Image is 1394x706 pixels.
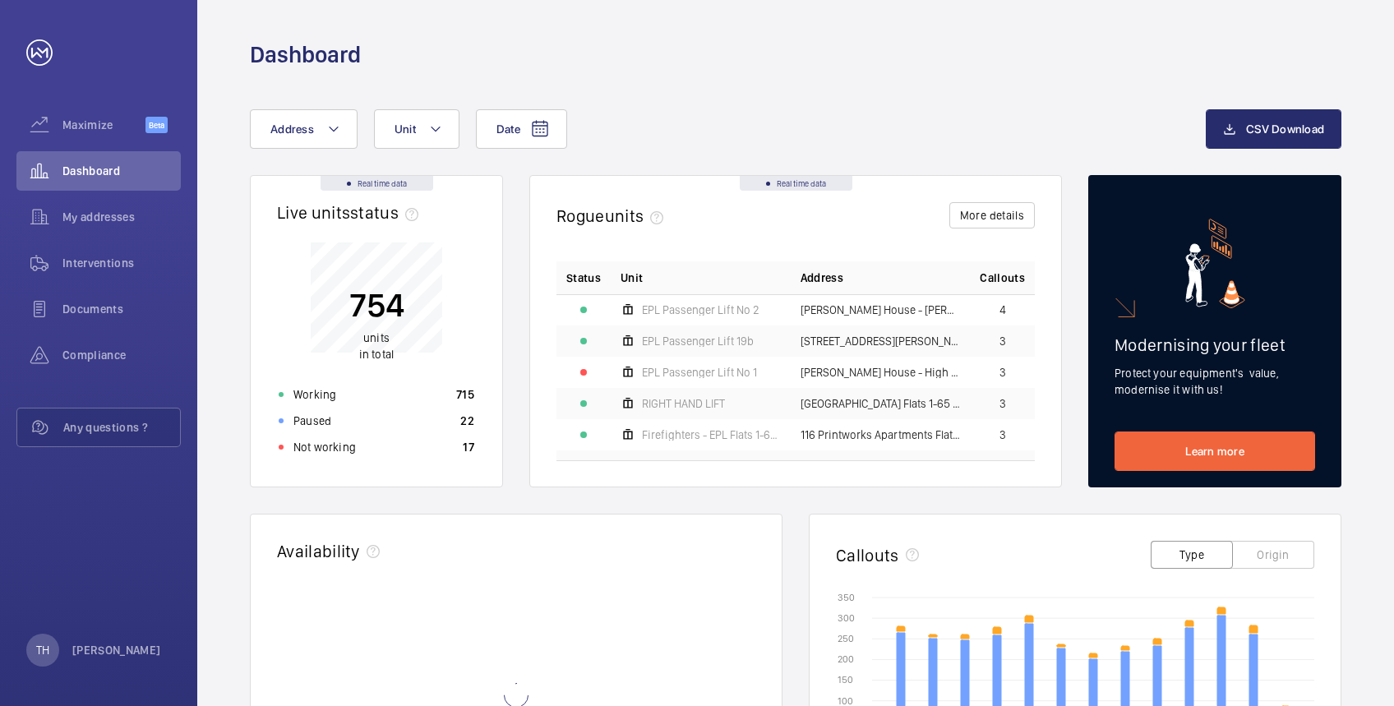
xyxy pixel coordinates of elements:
button: Date [476,109,567,149]
span: RIGHT HAND LIFT [642,398,725,409]
span: [PERSON_NAME] House - High Risk Building - [PERSON_NAME][GEOGRAPHIC_DATA] [801,367,961,378]
p: Paused [293,413,331,429]
button: Origin [1232,541,1314,569]
span: My addresses [62,209,181,225]
a: Learn more [1115,431,1315,471]
span: Unit [395,122,416,136]
text: 300 [838,612,855,624]
span: 3 [999,335,1006,347]
span: Address [270,122,314,136]
span: Address [801,270,843,286]
span: units [605,205,671,226]
span: [GEOGRAPHIC_DATA] Flats 1-65 - High Risk Building - [GEOGRAPHIC_DATA] 1-65 [801,398,961,409]
text: 350 [838,592,855,603]
p: 17 [463,439,474,455]
span: 3 [999,398,1006,409]
span: Callouts [980,270,1025,286]
img: marketing-card.svg [1185,219,1245,308]
button: Address [250,109,358,149]
span: CSV Download [1246,122,1324,136]
p: in total [349,330,404,362]
span: Compliance [62,347,181,363]
p: Not working [293,439,356,455]
span: [STREET_ADDRESS][PERSON_NAME][PERSON_NAME] [801,335,961,347]
h1: Dashboard [250,39,361,70]
span: Date [496,122,520,136]
span: status [350,202,425,223]
span: 4 [999,304,1006,316]
span: Unit [621,270,643,286]
text: 200 [838,653,854,665]
span: Documents [62,301,181,317]
span: 3 [999,367,1006,378]
h2: Modernising your fleet [1115,335,1315,355]
span: Maximize [62,117,145,133]
p: Working [293,386,336,403]
span: Interventions [62,255,181,271]
span: Dashboard [62,163,181,179]
button: Unit [374,109,459,149]
button: CSV Download [1206,109,1341,149]
text: 250 [838,633,854,644]
span: EPL Passenger Lift 19b [642,335,754,347]
h2: Callouts [836,545,899,565]
span: EPL Passenger Lift No 2 [642,304,759,316]
span: Any questions ? [63,419,180,436]
button: Type [1151,541,1233,569]
p: Status [566,270,601,286]
p: 754 [349,284,404,325]
p: Protect your equipment's value, modernise it with us! [1115,365,1315,398]
p: [PERSON_NAME] [72,642,161,658]
h2: Availability [277,541,360,561]
p: TH [36,642,49,658]
span: units [363,331,390,344]
span: Firefighters - EPL Flats 1-65 No 1 [642,429,781,441]
span: 3 [999,429,1006,441]
span: EPL Passenger Lift No 1 [642,367,757,378]
span: 116 Printworks Apartments Flats 1-65 - High Risk Building - 116 Printworks Apartments Flats 1-65 [801,429,961,441]
h2: Rogue [556,205,670,226]
text: 150 [838,674,853,685]
h2: Live units [277,202,425,223]
button: More details [949,202,1035,228]
span: [PERSON_NAME] House - [PERSON_NAME][GEOGRAPHIC_DATA] [801,304,961,316]
div: Real time data [321,176,433,191]
div: Real time data [740,176,852,191]
p: 715 [456,386,474,403]
span: Beta [145,117,168,133]
p: 22 [460,413,474,429]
